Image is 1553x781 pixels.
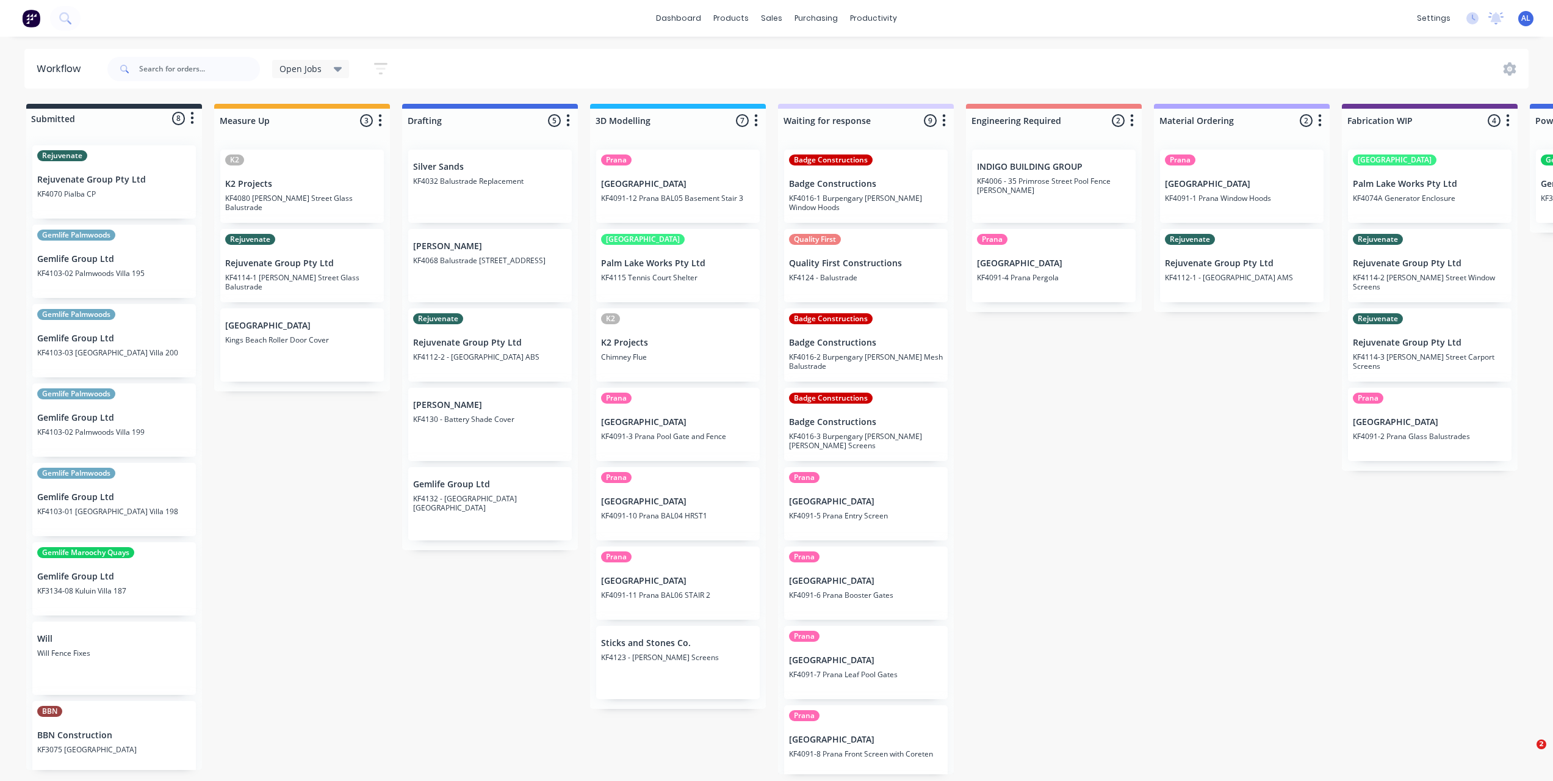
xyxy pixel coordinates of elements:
[1353,338,1507,348] p: Rejuvenate Group Pty Ltd
[601,313,620,324] div: K2
[601,511,755,520] p: KF4091-10 Prana BAL04 HRST1
[1353,352,1507,371] p: KF4114-3 [PERSON_NAME] Street Carport Screens
[789,735,943,745] p: [GEOGRAPHIC_DATA]
[789,710,820,721] div: Prana
[413,415,567,424] p: KF4130 - Battery Shade Cover
[789,273,943,282] p: KF4124 - Balustrade
[601,393,632,404] div: Prana
[977,162,1131,172] p: INDIGO BUILDING GROUP
[789,432,943,450] p: KF4016-3 Burpengary [PERSON_NAME] [PERSON_NAME] Screens
[37,730,191,741] p: BBN Construction
[37,586,191,595] p: KF3134-08 Kuluin Villa 187
[413,176,567,186] p: KF4032 Balustrade Replacement
[784,467,948,540] div: Prana[GEOGRAPHIC_DATA]KF4091-5 Prana Entry Screen
[225,258,379,269] p: Rejuvenate Group Pty Ltd
[408,467,572,540] div: Gemlife Group LtdKF4132 - [GEOGRAPHIC_DATA] [GEOGRAPHIC_DATA]
[32,622,196,695] div: WillWill Fence Fixes
[37,572,191,582] p: Gemlife Group Ltd
[1165,194,1319,203] p: KF4091-1 Prana Window Hoods
[784,150,948,223] div: Badge ConstructionsBadge ConstructionsKF4016-1 Burpengary [PERSON_NAME] Window Hoods
[32,225,196,298] div: Gemlife PalmwoodsGemlife Group LtdKF4103-02 Palmwoods Villa 195
[1165,234,1215,245] div: Rejuvenate
[601,432,755,441] p: KF4091-3 Prana Pool Gate and Fence
[1353,179,1507,189] p: Palm Lake Works Pty Ltd
[789,590,943,600] p: KF4091-6 Prana Booster Gates
[37,388,115,399] div: Gemlife Palmwoods
[37,175,191,185] p: Rejuvenate Group Pty Ltd
[789,313,873,324] div: Badge Constructions
[408,308,572,382] div: RejuvenateRejuvenate Group Pty LtdKF4112-2 - [GEOGRAPHIC_DATA] ABS
[789,417,943,427] p: Badge Constructions
[977,273,1131,282] p: KF4091-4 Prana Pergola
[279,62,322,75] span: Open Jobs
[37,269,191,278] p: KF4103-02 Palmwoods Villa 195
[789,194,943,212] p: KF4016-1 Burpengary [PERSON_NAME] Window Hoods
[1348,308,1512,382] div: RejuvenateRejuvenate Group Pty LtdKF4114-3 [PERSON_NAME] Street Carport Screens
[225,234,275,245] div: Rejuvenate
[789,551,820,562] div: Prana
[1353,417,1507,427] p: [GEOGRAPHIC_DATA]
[225,194,379,212] p: KF4080 [PERSON_NAME] Street Glass Balustrade
[1353,194,1507,203] p: KF4074A Generator Enclosure
[601,273,755,282] p: KF4115 Tennis Court Shelter
[1348,150,1512,223] div: [GEOGRAPHIC_DATA]Palm Lake Works Pty LtdKF4074A Generator Enclosure
[37,745,191,754] p: KF3075 [GEOGRAPHIC_DATA]
[1521,13,1530,24] span: AL
[596,150,760,223] div: Prana[GEOGRAPHIC_DATA]KF4091-12 Prana BAL05 Basement Stair 3
[1537,739,1546,749] span: 2
[225,335,379,344] p: Kings Beach Roller Door Cover
[784,626,948,699] div: Prana[GEOGRAPHIC_DATA]KF4091-7 Prana Leaf Pool Gates
[1411,9,1457,27] div: settings
[789,655,943,666] p: [GEOGRAPHIC_DATA]
[596,388,760,461] div: Prana[GEOGRAPHIC_DATA]KF4091-3 Prana Pool Gate and Fence
[789,393,873,404] div: Badge Constructions
[37,254,191,264] p: Gemlife Group Ltd
[37,348,191,357] p: KF4103-03 [GEOGRAPHIC_DATA] Villa 200
[37,230,115,241] div: Gemlife Palmwoods
[37,189,191,198] p: KF4070 Pialba CP
[601,551,632,562] div: Prana
[789,576,943,586] p: [GEOGRAPHIC_DATA]
[601,576,755,586] p: [GEOGRAPHIC_DATA]
[225,179,379,189] p: K2 Projects
[601,496,755,507] p: [GEOGRAPHIC_DATA]
[601,653,755,662] p: KF4123 - [PERSON_NAME] Screens
[37,150,87,161] div: Rejuvenate
[1353,393,1383,404] div: Prana
[601,194,755,203] p: KF4091-12 Prana BAL05 Basement Stair 3
[784,308,948,382] div: Badge ConstructionsBadge ConstructionsKF4016-2 Burpengary [PERSON_NAME] Mesh Balustrade
[1165,154,1195,165] div: Prana
[1165,179,1319,189] p: [GEOGRAPHIC_DATA]
[1353,313,1403,324] div: Rejuvenate
[37,507,191,516] p: KF4103-01 [GEOGRAPHIC_DATA] Villa 198
[789,179,943,189] p: Badge Constructions
[1353,273,1507,291] p: KF4114-2 [PERSON_NAME] Street Window Screens
[37,333,191,344] p: Gemlife Group Ltd
[596,467,760,540] div: Prana[GEOGRAPHIC_DATA]KF4091-10 Prana BAL04 HRST1
[225,154,244,165] div: K2
[413,479,567,490] p: Gemlife Group Ltd
[784,388,948,461] div: Badge ConstructionsBadge ConstructionsKF4016-3 Burpengary [PERSON_NAME] [PERSON_NAME] Screens
[413,313,463,324] div: Rejuvenate
[139,57,260,81] input: Search for orders...
[220,308,384,382] div: [GEOGRAPHIC_DATA]Kings Beach Roller Door Cover
[784,705,948,779] div: Prana[GEOGRAPHIC_DATA]KF4091-8 Prana Front Screen with Coreten
[596,547,760,620] div: Prana[GEOGRAPHIC_DATA]KF4091-11 Prana BAL06 STAIR 2
[37,648,191,658] p: Will Fence Fixes
[413,338,567,348] p: Rejuvenate Group Pty Ltd
[413,256,567,265] p: KF4068 Balustrade [STREET_ADDRESS]
[408,150,572,223] div: Silver SandsKF4032 Balustrade Replacement
[601,590,755,600] p: KF4091-11 Prana BAL06 STAIR 2
[1160,150,1324,223] div: Prana[GEOGRAPHIC_DATA]KF4091-1 Prana Window Hoods
[784,547,948,620] div: Prana[GEOGRAPHIC_DATA]KF4091-6 Prana Booster Gates
[1353,234,1403,245] div: Rejuvenate
[413,352,567,361] p: KF4112-2 - [GEOGRAPHIC_DATA] ABS
[977,258,1131,269] p: [GEOGRAPHIC_DATA]
[37,62,87,76] div: Workflow
[220,150,384,223] div: K2K2 ProjectsKF4080 [PERSON_NAME] Street Glass Balustrade
[789,258,943,269] p: Quality First Constructions
[37,634,191,644] p: Will
[1160,229,1324,302] div: RejuvenateRejuvenate Group Pty LtdKF4112-1 - [GEOGRAPHIC_DATA] AMS
[413,400,567,410] p: [PERSON_NAME]
[32,304,196,377] div: Gemlife PalmwoodsGemlife Group LtdKF4103-03 [GEOGRAPHIC_DATA] Villa 200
